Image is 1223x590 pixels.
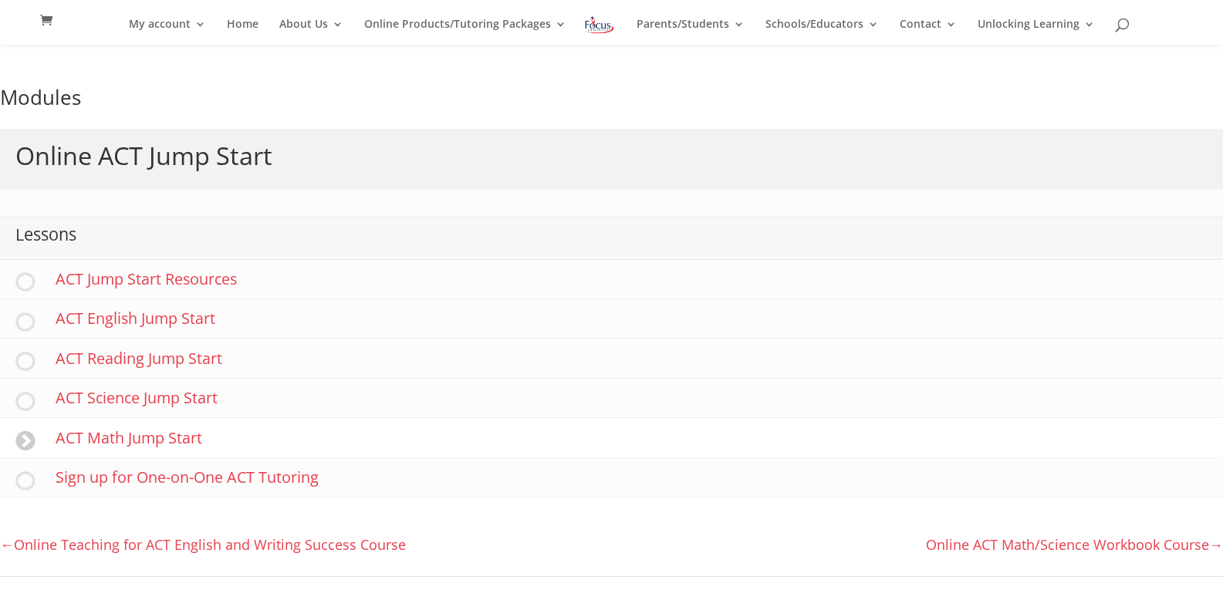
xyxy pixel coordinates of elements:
a: Online Products/Tutoring Packages [364,19,566,45]
a: Contact [900,19,957,45]
a: Parents/Students [637,19,745,45]
a: Home [227,19,258,45]
a: Online ACT Math/Science Workbook Course [926,535,1223,554]
img: Focus on Learning [583,14,616,36]
a: My account [129,19,206,45]
h3: Lessons [15,226,76,251]
h2: Online ACT Jump Start [15,143,272,175]
a: Schools/Educators [765,19,879,45]
a: About Us [279,19,343,45]
a: Unlocking Learning [978,19,1095,45]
